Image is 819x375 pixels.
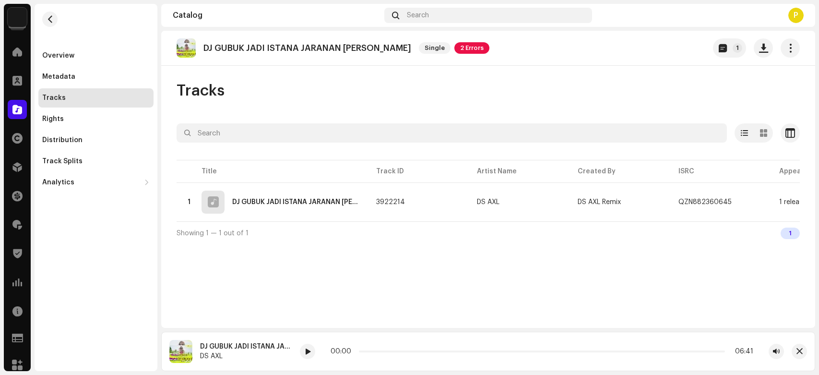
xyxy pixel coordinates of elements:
[407,12,429,19] span: Search
[42,136,83,144] div: Distribution
[477,199,562,206] span: DS AXL
[38,131,154,150] re-m-nav-item: Distribution
[42,179,74,186] div: Analytics
[42,52,74,60] div: Overview
[177,38,196,58] img: 53a20340-9459-46f8-8bb7-8ace5c7cc040
[203,43,411,53] p: DJ GUBUK JADI ISTANA JARANAN [PERSON_NAME]
[8,8,27,27] img: 64f15ab7-a28a-4bb5-a164-82594ec98160
[477,199,499,206] div: DS AXL
[781,228,800,239] div: 1
[200,352,292,360] div: DS AXL
[177,123,727,143] input: Search
[200,343,292,351] div: DJ GUBUK JADI ISTANA JARANAN [PERSON_NAME]
[578,199,621,206] span: DS AXL Remix
[177,230,249,237] span: Showing 1 — 1 out of 1
[331,348,355,355] div: 00:00
[38,109,154,129] re-m-nav-item: Rights
[38,173,154,192] re-m-nav-dropdown: Analytics
[376,199,405,206] span: 3922214
[38,88,154,108] re-m-nav-item: Tracks
[788,8,804,23] div: P
[419,42,451,54] span: Single
[38,152,154,171] re-m-nav-item: Track Splits
[38,46,154,65] re-m-nav-item: Overview
[729,348,753,355] div: 06:41
[232,199,361,206] div: DJ GUBUK JADI ISTANA JARANAN DORR
[42,73,75,81] div: Metadata
[678,199,732,206] div: QZN882360645
[779,199,807,206] div: 1 release
[42,94,66,102] div: Tracks
[454,42,489,54] span: 2 Errors
[713,38,746,58] button: 1
[169,340,192,363] img: 53a20340-9459-46f8-8bb7-8ace5c7cc040
[38,67,154,86] re-m-nav-item: Metadata
[42,157,83,165] div: Track Splits
[42,115,64,123] div: Rights
[177,81,225,100] span: Tracks
[733,43,742,53] p-badge: 1
[173,12,380,19] div: Catalog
